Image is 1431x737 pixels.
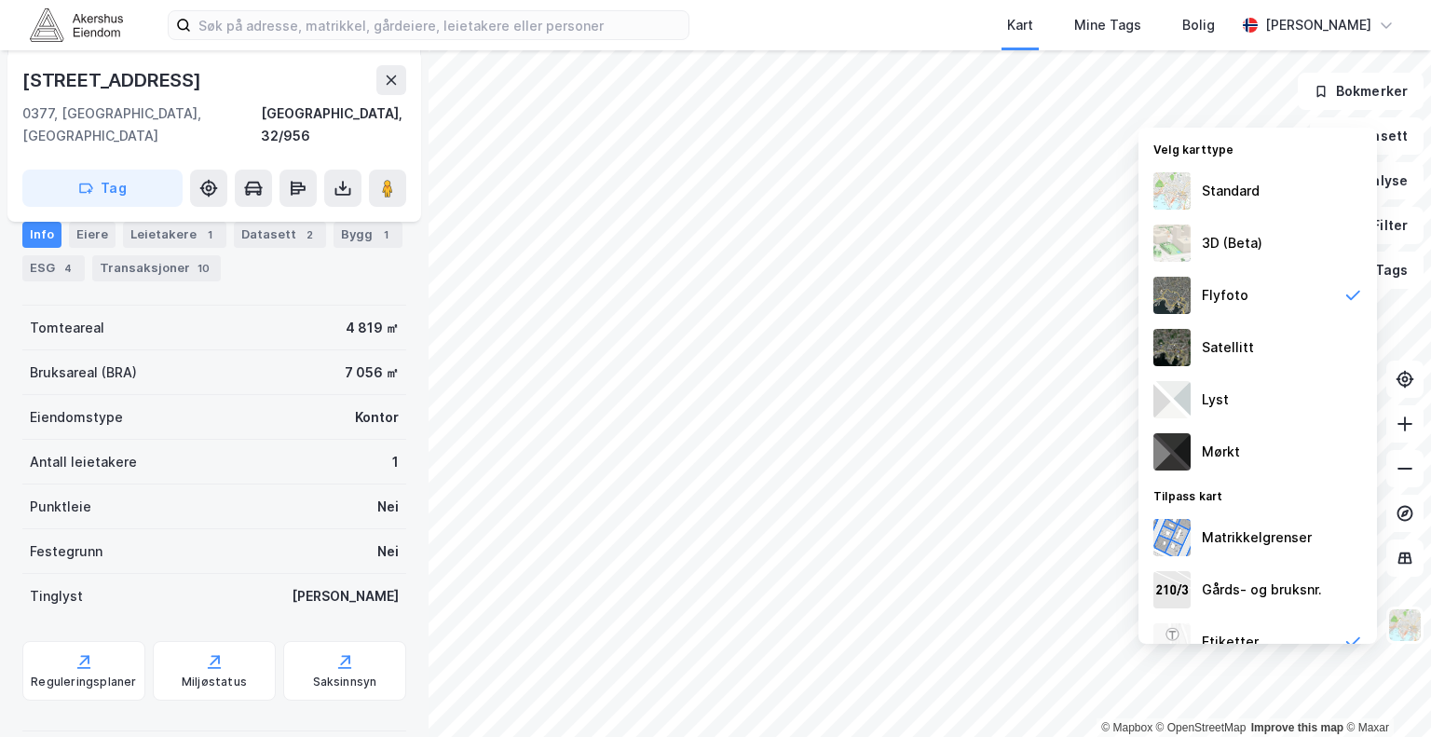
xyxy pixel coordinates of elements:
[30,406,123,429] div: Eiendomstype
[377,496,399,518] div: Nei
[1153,381,1191,418] img: luj3wr1y2y3+OchiMxRmMxRlscgabnMEmZ7DJGWxyBpucwSZnsMkZbHIGm5zBJmewyRlscgabnMEmZ7DJGWxyBpucwSZnsMkZ...
[123,222,226,248] div: Leietakere
[1138,478,1377,512] div: Tilpass kart
[69,222,116,248] div: Eiere
[1138,131,1377,165] div: Velg karttype
[1153,172,1191,210] img: Z
[1265,14,1371,36] div: [PERSON_NAME]
[30,362,137,384] div: Bruksareal (BRA)
[30,317,104,339] div: Tomteareal
[1337,252,1424,289] button: Tags
[377,540,399,563] div: Nei
[376,225,395,244] div: 1
[1007,14,1033,36] div: Kart
[234,222,326,248] div: Datasett
[1387,607,1423,643] img: Z
[1251,721,1343,734] a: Improve this map
[92,255,221,281] div: Transaksjoner
[30,8,123,41] img: akershus-eiendom-logo.9091f326c980b4bce74ccdd9f866810c.svg
[313,675,377,689] div: Saksinnsyn
[1153,329,1191,366] img: 9k=
[1153,519,1191,556] img: cadastreBorders.cfe08de4b5ddd52a10de.jpeg
[191,11,688,39] input: Søk på adresse, matrikkel, gårdeiere, leietakere eller personer
[200,225,219,244] div: 1
[1202,336,1254,359] div: Satellitt
[30,451,137,473] div: Antall leietakere
[1202,579,1322,601] div: Gårds- og bruksnr.
[30,496,91,518] div: Punktleie
[22,170,183,207] button: Tag
[1182,14,1215,36] div: Bolig
[345,362,399,384] div: 7 056 ㎡
[22,65,205,95] div: [STREET_ADDRESS]
[182,675,247,689] div: Miljøstatus
[1310,117,1424,155] button: Datasett
[300,225,319,244] div: 2
[1202,389,1229,411] div: Lyst
[194,259,213,278] div: 10
[22,222,61,248] div: Info
[59,259,77,278] div: 4
[1153,225,1191,262] img: Z
[1156,721,1247,734] a: OpenStreetMap
[261,102,406,147] div: [GEOGRAPHIC_DATA], 32/956
[334,222,402,248] div: Bygg
[1153,623,1191,661] img: Z
[1202,526,1312,549] div: Matrikkelgrenser
[1153,571,1191,608] img: cadastreKeys.547ab17ec502f5a4ef2b.jpeg
[1202,180,1260,202] div: Standard
[22,102,261,147] div: 0377, [GEOGRAPHIC_DATA], [GEOGRAPHIC_DATA]
[292,585,399,607] div: [PERSON_NAME]
[1202,441,1240,463] div: Mørkt
[30,540,102,563] div: Festegrunn
[1338,648,1431,737] iframe: Chat Widget
[30,585,83,607] div: Tinglyst
[22,255,85,281] div: ESG
[1101,721,1152,734] a: Mapbox
[1334,207,1424,244] button: Filter
[355,406,399,429] div: Kontor
[1074,14,1141,36] div: Mine Tags
[346,317,399,339] div: 4 819 ㎡
[1298,73,1424,110] button: Bokmerker
[1202,232,1262,254] div: 3D (Beta)
[1202,631,1259,653] div: Etiketter
[1338,648,1431,737] div: Kontrollprogram for chat
[392,451,399,473] div: 1
[1202,284,1248,307] div: Flyfoto
[1153,433,1191,471] img: nCdM7BzjoCAAAAAElFTkSuQmCC
[1153,277,1191,314] img: Z
[31,675,136,689] div: Reguleringsplaner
